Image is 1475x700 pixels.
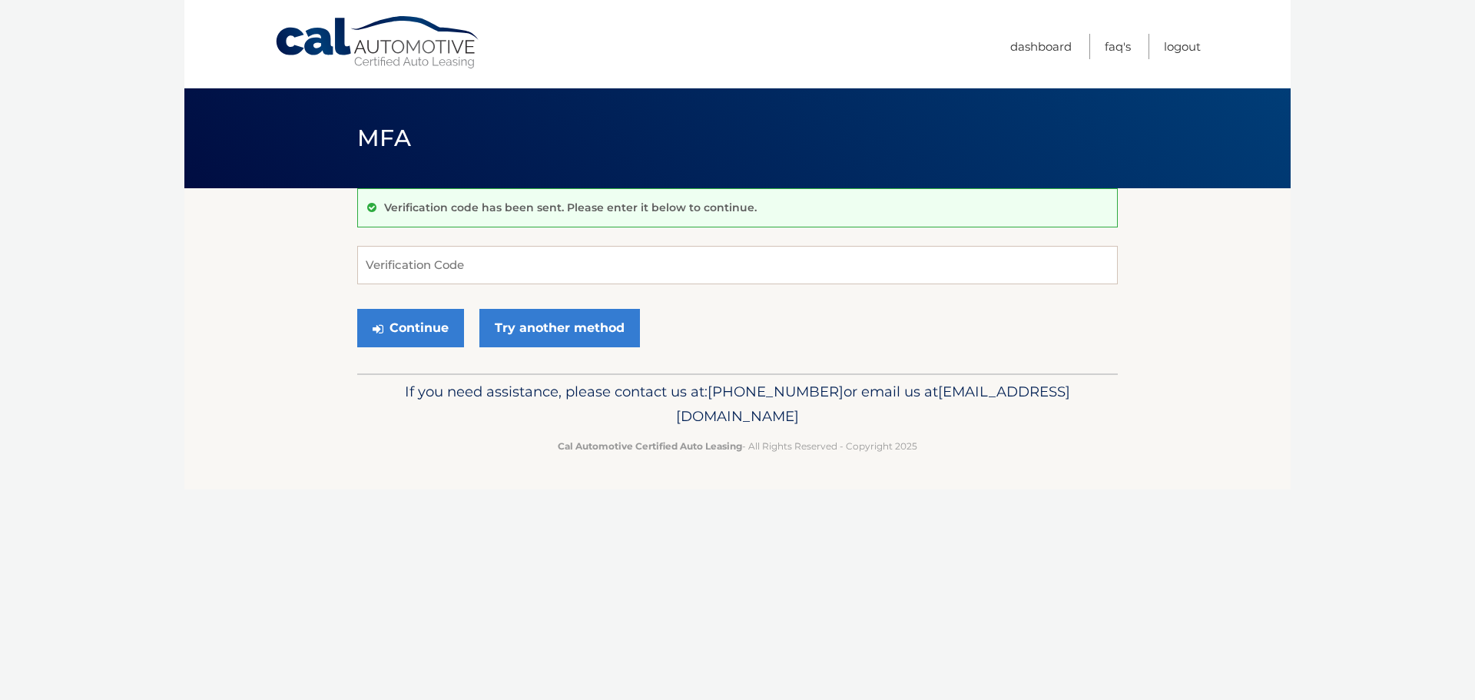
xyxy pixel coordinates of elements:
a: Logout [1164,34,1201,59]
p: If you need assistance, please contact us at: or email us at [367,380,1108,429]
a: Dashboard [1010,34,1072,59]
input: Verification Code [357,246,1118,284]
a: Try another method [479,309,640,347]
span: [EMAIL_ADDRESS][DOMAIN_NAME] [676,383,1070,425]
a: FAQ's [1105,34,1131,59]
p: Verification code has been sent. Please enter it below to continue. [384,201,757,214]
button: Continue [357,309,464,347]
span: [PHONE_NUMBER] [708,383,844,400]
p: - All Rights Reserved - Copyright 2025 [367,438,1108,454]
span: MFA [357,124,411,152]
strong: Cal Automotive Certified Auto Leasing [558,440,742,452]
a: Cal Automotive [274,15,482,70]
